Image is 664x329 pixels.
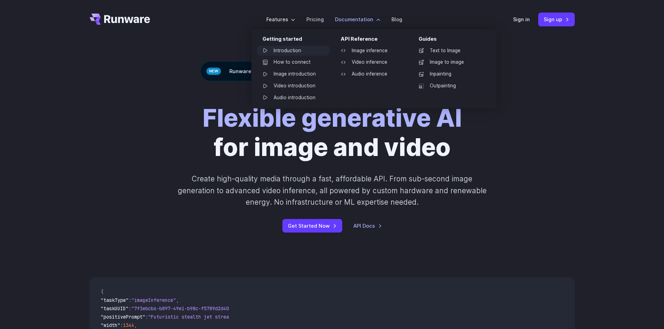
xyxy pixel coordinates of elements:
a: How to connect [257,57,329,68]
a: Go to / [90,14,150,25]
a: Sign up [538,13,575,26]
a: Image to image [413,57,486,68]
a: Image introduction [257,69,329,79]
span: "imageInference" [131,297,176,303]
span: "Futuristic stealth jet streaking through a neon-lit cityscape with glowing purple exhaust" [148,314,402,320]
span: : [129,305,131,312]
span: 1344 [123,322,134,328]
span: { [101,289,104,295]
a: Audio inference [335,69,407,79]
span: : [145,314,148,320]
a: Text to Image [413,46,486,56]
a: Image inference [335,46,407,56]
a: Video inference [335,57,407,68]
a: Introduction [257,46,329,56]
span: , [176,297,179,303]
a: Inpainting [413,69,486,79]
span: "width" [101,322,120,328]
strong: Flexible generative AI [203,103,462,133]
a: Get Started Now [282,219,342,233]
a: Pricing [306,15,324,23]
span: "taskType" [101,297,129,303]
span: "positivePrompt" [101,314,145,320]
a: Video introduction [257,81,329,91]
span: , [134,322,137,328]
span: "7f3ebcb6-b897-49e1-b98c-f5789d2d40d7" [131,305,237,312]
div: Getting started [262,35,329,46]
span: : [120,322,123,328]
label: Documentation [335,15,380,23]
div: API Reference [341,35,407,46]
span: : [129,297,131,303]
a: Blog [391,15,402,23]
p: Create high-quality media through a fast, affordable API. From sub-second image generation to adv... [177,173,487,208]
a: Sign in [513,15,530,23]
span: "taskUUID" [101,305,129,312]
a: Audio introduction [257,93,329,103]
div: Guides [419,35,486,46]
label: Features [266,15,295,23]
div: Runware raises $13M seed funding led by Insight Partners [200,61,464,81]
h1: for image and video [203,103,462,162]
a: API Docs [353,222,382,230]
a: Outpainting [413,81,486,91]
